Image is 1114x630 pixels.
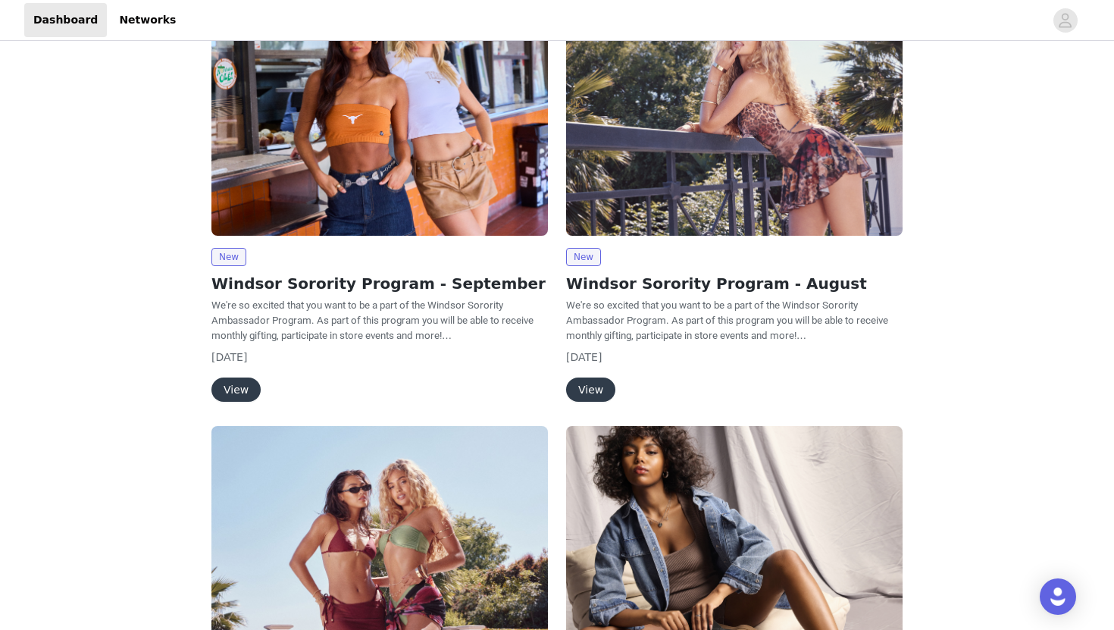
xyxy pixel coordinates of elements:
[1040,578,1076,615] div: Open Intercom Messenger
[1058,8,1072,33] div: avatar
[211,351,247,363] span: [DATE]
[566,384,615,396] a: View
[566,248,601,266] span: New
[566,378,615,402] button: View
[211,272,548,295] h2: Windsor Sorority Program - September
[566,351,602,363] span: [DATE]
[211,299,534,341] span: We're so excited that you want to be a part of the Windsor Sorority Ambassador Program. As part o...
[211,378,261,402] button: View
[211,248,246,266] span: New
[211,384,261,396] a: View
[566,272,903,295] h2: Windsor Sorority Program - August
[24,3,107,37] a: Dashboard
[566,299,888,341] span: We're so excited that you want to be a part of the Windsor Sorority Ambassador Program. As part o...
[110,3,185,37] a: Networks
